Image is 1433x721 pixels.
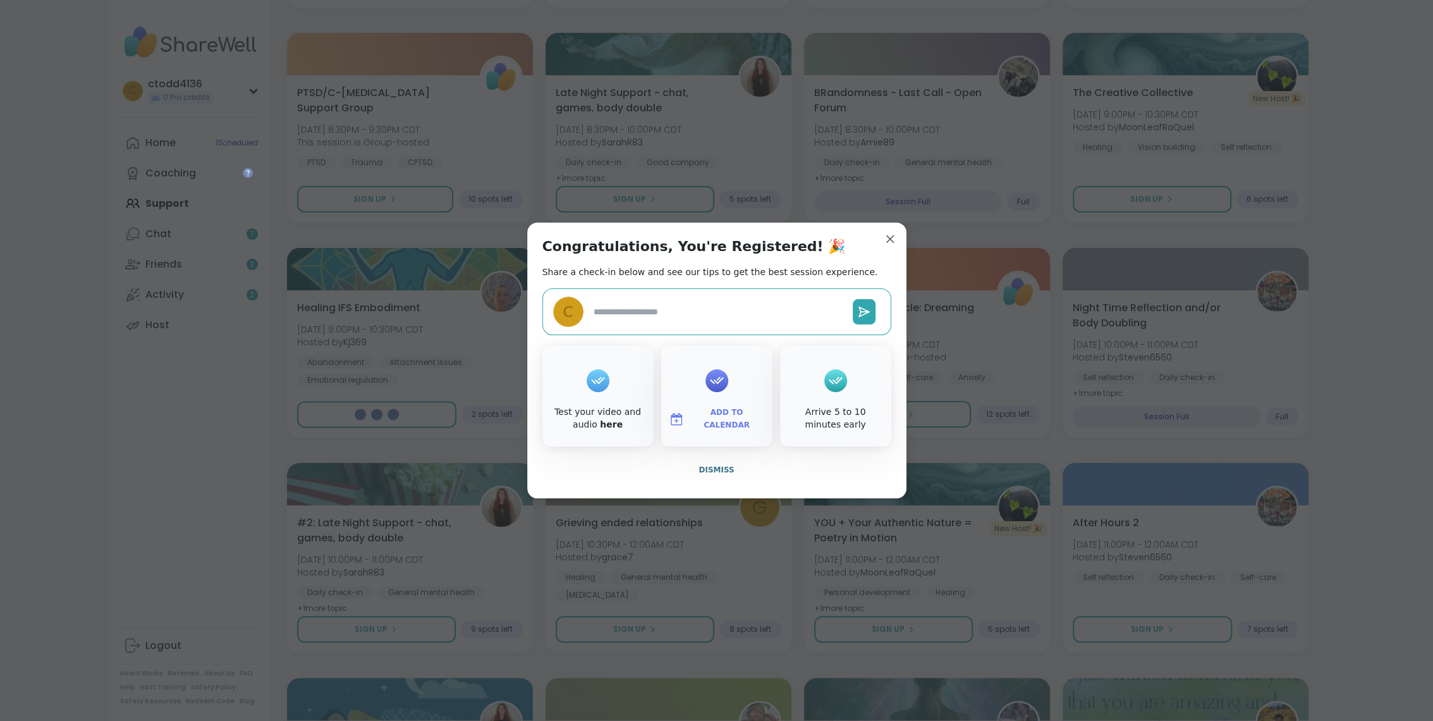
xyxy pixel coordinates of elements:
[243,168,253,178] iframe: Spotlight
[563,301,573,323] span: c
[600,419,623,429] a: here
[545,406,651,431] div: Test your video and audio
[669,412,684,427] img: ShareWell Logomark
[542,457,891,483] button: Dismiss
[542,266,878,278] h2: Share a check-in below and see our tips to get the best session experience.
[689,407,765,431] span: Add to Calendar
[783,406,889,431] div: Arrive 5 to 10 minutes early
[542,238,846,256] h1: Congratulations, You're Registered! 🎉
[664,406,770,433] button: Add to Calendar
[698,465,734,474] span: Dismiss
